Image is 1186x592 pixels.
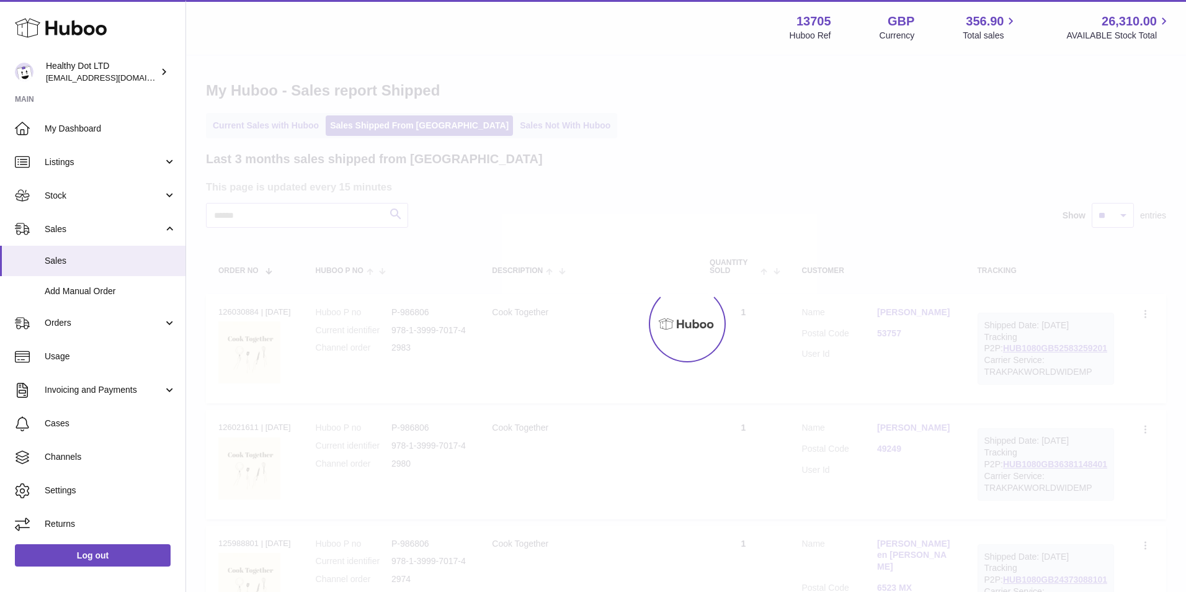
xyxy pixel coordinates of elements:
[45,518,176,530] span: Returns
[46,73,182,83] span: [EMAIL_ADDRESS][DOMAIN_NAME]
[45,485,176,496] span: Settings
[45,123,176,135] span: My Dashboard
[45,255,176,267] span: Sales
[45,156,163,168] span: Listings
[15,63,33,81] img: internalAdmin-13705@internal.huboo.com
[45,223,163,235] span: Sales
[1066,13,1171,42] a: 26,310.00 AVAILABLE Stock Total
[45,384,163,396] span: Invoicing and Payments
[45,451,176,463] span: Channels
[963,13,1018,42] a: 356.90 Total sales
[963,30,1018,42] span: Total sales
[45,351,176,362] span: Usage
[15,544,171,567] a: Log out
[45,285,176,297] span: Add Manual Order
[46,60,158,84] div: Healthy Dot LTD
[1102,13,1157,30] span: 26,310.00
[790,30,831,42] div: Huboo Ref
[45,418,176,429] span: Cases
[880,30,915,42] div: Currency
[1066,30,1171,42] span: AVAILABLE Stock Total
[45,317,163,329] span: Orders
[45,190,163,202] span: Stock
[966,13,1004,30] span: 356.90
[796,13,831,30] strong: 13705
[888,13,914,30] strong: GBP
